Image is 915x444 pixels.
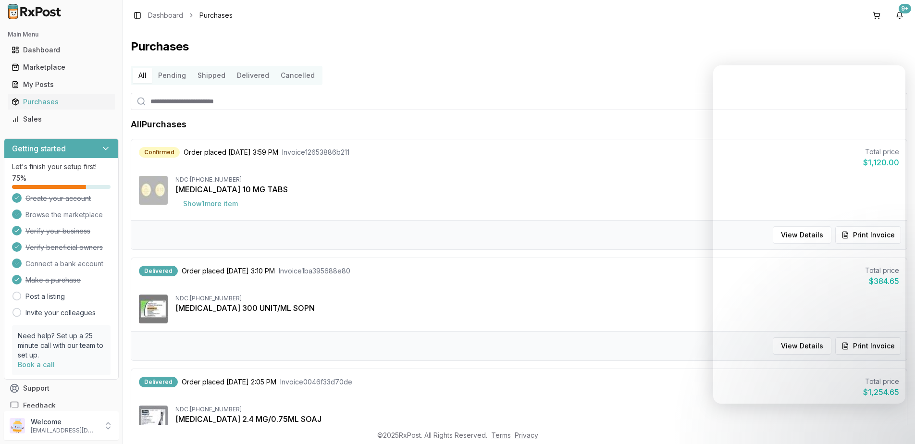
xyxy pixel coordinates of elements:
[4,94,119,110] button: Purchases
[12,173,26,183] span: 75 %
[892,8,907,23] button: 9+
[279,266,350,276] span: Invoice 1ba395688e80
[175,184,899,195] div: [MEDICAL_DATA] 10 MG TABS
[8,31,115,38] h2: Main Menu
[131,39,907,54] h1: Purchases
[4,60,119,75] button: Marketplace
[25,259,103,269] span: Connect a bank account
[12,80,111,89] div: My Posts
[23,401,56,410] span: Feedback
[231,68,275,83] button: Delivered
[280,377,352,387] span: Invoice 0046f33d70de
[8,76,115,93] a: My Posts
[12,143,66,154] h3: Getting started
[25,292,65,301] a: Post a listing
[12,114,111,124] div: Sales
[12,162,111,172] p: Let's finish your setup first!
[139,377,178,387] div: Delivered
[12,97,111,107] div: Purchases
[139,147,180,158] div: Confirmed
[882,411,905,434] iframe: Intercom live chat
[25,210,103,220] span: Browse the marketplace
[148,11,183,20] a: Dashboard
[175,195,246,212] button: Show1more item
[25,275,81,285] span: Make a purchase
[18,360,55,369] a: Book a call
[175,406,899,413] div: NDC: [PHONE_NUMBER]
[31,427,98,434] p: [EMAIL_ADDRESS][DOMAIN_NAME]
[25,194,91,203] span: Create your account
[8,41,115,59] a: Dashboard
[182,377,276,387] span: Order placed [DATE] 2:05 PM
[133,68,152,83] button: All
[199,11,233,20] span: Purchases
[175,302,899,314] div: [MEDICAL_DATA] 300 UNIT/ML SOPN
[148,11,233,20] nav: breadcrumb
[491,431,511,439] a: Terms
[139,406,168,434] img: Wegovy 2.4 MG/0.75ML SOAJ
[175,176,899,184] div: NDC: [PHONE_NUMBER]
[4,4,65,19] img: RxPost Logo
[152,68,192,83] button: Pending
[4,111,119,127] button: Sales
[25,308,96,318] a: Invite your colleagues
[275,68,321,83] button: Cancelled
[10,418,25,433] img: User avatar
[139,176,168,205] img: Jardiance 10 MG TABS
[515,431,538,439] a: Privacy
[12,62,111,72] div: Marketplace
[4,380,119,397] button: Support
[175,413,899,425] div: [MEDICAL_DATA] 2.4 MG/0.75ML SOAJ
[12,45,111,55] div: Dashboard
[8,59,115,76] a: Marketplace
[713,65,905,404] iframe: Intercom live chat
[175,295,899,302] div: NDC: [PHONE_NUMBER]
[4,77,119,92] button: My Posts
[25,243,103,252] span: Verify beneficial owners
[8,93,115,111] a: Purchases
[182,266,275,276] span: Order placed [DATE] 3:10 PM
[4,397,119,414] button: Feedback
[282,148,349,157] span: Invoice 12653886b211
[192,68,231,83] button: Shipped
[18,331,105,360] p: Need help? Set up a 25 minute call with our team to set up.
[31,417,98,427] p: Welcome
[4,42,119,58] button: Dashboard
[139,295,168,323] img: Toujeo SoloStar 300 UNIT/ML SOPN
[899,4,911,13] div: 9+
[131,118,186,131] h1: All Purchases
[139,266,178,276] div: Delivered
[25,226,90,236] span: Verify your business
[184,148,278,157] span: Order placed [DATE] 3:59 PM
[8,111,115,128] a: Sales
